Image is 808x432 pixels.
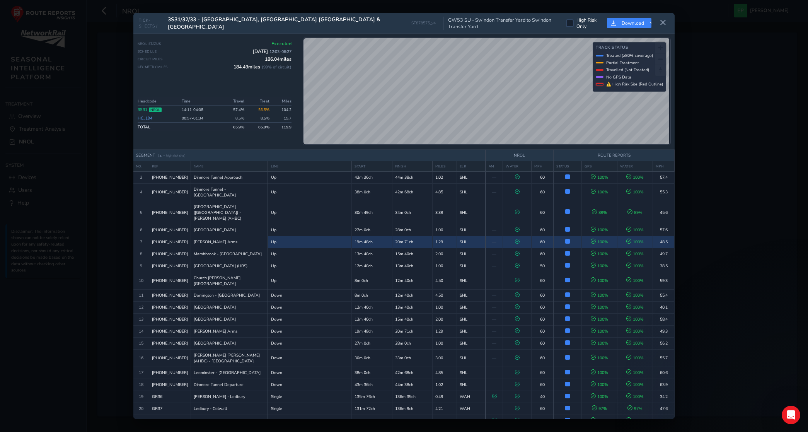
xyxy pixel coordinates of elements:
td: 55.3 [653,183,675,201]
td: 14:11 - 04:08 [179,106,221,114]
span: 6 [140,227,142,233]
span: — [492,251,496,257]
td: 136m 9ch [392,403,432,415]
td: 20m 71ch [392,325,432,337]
td: 42m 68ch [392,367,432,379]
td: Down [268,289,352,301]
td: SHL [457,379,485,391]
span: — [492,304,496,310]
td: TOTAL [138,123,179,131]
td: 65.0 % [247,123,272,131]
td: 40 [532,391,553,403]
span: 100 % [591,382,608,388]
span: 100 % [591,174,608,180]
span: — [492,239,496,245]
td: 60 [532,224,553,236]
td: 30m 0ch [352,349,392,367]
th: ROUTE REPORTS [553,150,674,161]
td: [PHONE_NUMBER] [149,367,191,379]
td: 65.9 % [221,123,246,131]
td: 1.29 [432,236,457,248]
td: SHL [457,272,485,289]
td: 13m 40ch [352,248,392,260]
td: 1.00 [432,301,457,313]
td: 1.00 [432,337,457,349]
span: [GEOGRAPHIC_DATA] [194,316,236,322]
span: 100 % [591,263,608,269]
th: NO. [133,161,149,171]
th: NROL [486,150,553,161]
span: — [492,355,496,361]
td: Down [268,367,352,379]
td: [PHONE_NUMBER] [149,313,191,325]
th: LINE [268,161,352,171]
th: MPH [532,161,553,171]
span: Church [PERSON_NAME][GEOGRAPHIC_DATA] [194,275,265,287]
span: Schedule [138,49,157,54]
span: 100 % [626,304,644,310]
td: SHL [457,325,485,337]
span: 8 [140,251,142,257]
td: SHL [457,171,485,183]
span: 100 % [591,340,608,346]
canvas: Map [303,38,669,144]
span: Travelled (Not Treated) [606,67,649,73]
td: Up [268,248,352,260]
span: — [492,189,496,195]
span: ( 99 % of circuit) [262,64,291,70]
td: SHL [457,367,485,379]
td: 12m 40ch [352,260,392,272]
td: 57.4 [653,171,675,183]
th: Headcode [138,97,179,106]
td: 60 [532,313,553,325]
td: 43m 36ch [352,171,392,183]
span: 100 % [591,304,608,310]
td: 4.85 [432,367,457,379]
span: 19 [139,394,143,400]
td: 13m 40ch [392,301,432,313]
span: 7 [140,239,142,245]
td: 4.21 [432,403,457,415]
span: 11 [139,292,143,298]
td: 38.5 [653,260,675,272]
td: 1.00 [432,224,457,236]
span: 4 [140,189,142,195]
span: 100 % [591,227,608,233]
th: GPS [582,161,617,171]
td: 56.2 [653,337,675,349]
td: GR36 [149,391,191,403]
td: [PHONE_NUMBER] [149,337,191,349]
td: Up [268,224,352,236]
td: 48.5 [653,236,675,248]
span: — [492,210,496,215]
span: 100 % [591,189,608,195]
span: [PERSON_NAME] Arms [194,239,237,245]
td: 27m 0ch [352,337,392,349]
td: 60 [532,337,553,349]
td: 104.2 [272,106,291,114]
span: Dinmore Tunnel Departure [194,382,244,388]
td: Down [268,349,352,367]
span: 100 % [626,394,644,400]
span: ⚠ High Risk Site (Red Outline) [606,81,663,87]
th: WATER [503,161,532,171]
td: 2.00 [432,248,457,260]
span: 100 % [591,370,608,376]
span: 9 [140,263,142,269]
td: 49.7 [653,248,675,260]
td: Single [268,391,352,403]
td: 19m 48ch [352,325,392,337]
span: Partial Treatment [606,60,639,66]
td: 60 [532,248,553,260]
span: NROL [149,108,162,112]
span: 12 [139,304,143,310]
span: [GEOGRAPHIC_DATA] [194,227,236,233]
th: Travel [221,97,246,106]
td: 59.3 [653,272,675,289]
span: 100 % [591,355,608,361]
span: 100 % [591,278,608,283]
td: 42m 68ch [392,183,432,201]
td: SHL [457,260,485,272]
td: Down [268,301,352,313]
th: STATUS [553,161,582,171]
